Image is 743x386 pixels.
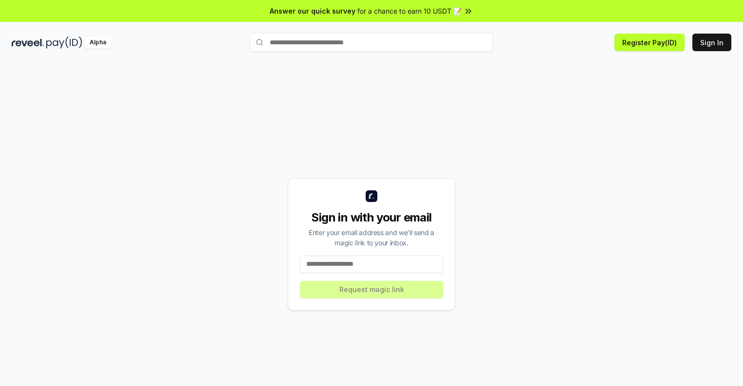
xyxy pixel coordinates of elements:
div: Sign in with your email [300,210,443,225]
button: Register Pay(ID) [614,34,685,51]
button: Sign In [692,34,731,51]
span: for a chance to earn 10 USDT 📝 [357,6,462,16]
img: pay_id [46,37,82,49]
div: Alpha [84,37,111,49]
img: logo_small [366,190,377,202]
img: reveel_dark [12,37,44,49]
span: Answer our quick survey [270,6,355,16]
div: Enter your email address and we’ll send a magic link to your inbox. [300,227,443,248]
